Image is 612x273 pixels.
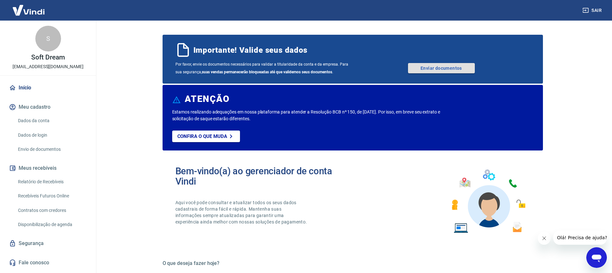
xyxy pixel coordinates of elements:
a: Confira o que muda [172,131,240,142]
p: Soft Dream [31,54,65,61]
img: Imagem de um avatar masculino com diversos icones exemplificando as funcionalidades do gerenciado... [446,166,530,237]
span: Olá! Precisa de ajuda? [4,5,54,10]
span: Importante! Valide seus dados [193,45,307,55]
a: Dados de login [15,129,88,142]
p: [EMAIL_ADDRESS][DOMAIN_NAME] [13,63,84,70]
a: Relatório de Recebíveis [15,175,88,188]
a: Envio de documentos [15,143,88,156]
a: Segurança [8,236,88,250]
a: Disponibilização de agenda [15,218,88,231]
b: suas vendas permanecerão bloqueadas até que validemos seus documentos [202,70,332,74]
a: Fale conosco [8,256,88,270]
button: Meus recebíveis [8,161,88,175]
h2: Bem-vindo(a) ao gerenciador de conta Vindi [175,166,353,187]
img: Vindi [8,0,49,20]
span: Por favor, envie os documentos necessários para validar a titularidade da conta e da empresa. Par... [175,60,353,76]
iframe: Fechar mensagem [538,232,551,245]
h6: ATENÇÃO [185,96,229,102]
iframe: Botão para abrir a janela de mensagens [586,247,607,268]
p: Estamos realizando adequações em nossa plataforma para atender a Resolução BCB nº 150, de [DATE].... [172,109,461,122]
a: Enviar documentos [408,63,475,73]
a: Recebíveis Futuros Online [15,189,88,203]
button: Sair [581,5,604,16]
div: S [35,26,61,51]
button: Meu cadastro [8,100,88,114]
a: Início [8,81,88,95]
a: Dados da conta [15,114,88,127]
a: Contratos com credores [15,204,88,217]
p: Aqui você pode consultar e atualizar todos os seus dados cadastrais de forma fácil e rápida. Mant... [175,199,308,225]
p: Confira o que muda [177,133,227,139]
h5: O que deseja fazer hoje? [163,260,543,267]
iframe: Mensagem da empresa [553,231,607,245]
